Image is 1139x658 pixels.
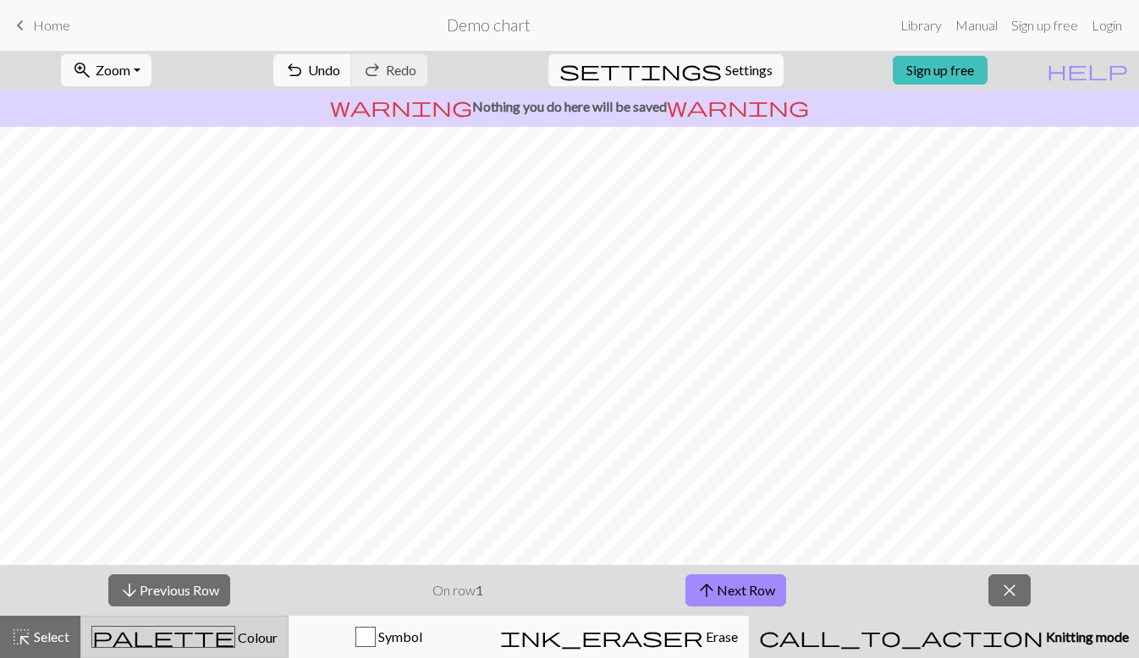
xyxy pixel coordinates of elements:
span: Symbol [376,628,422,644]
span: help [1047,58,1128,82]
span: Select [31,628,69,644]
button: Next Row [685,574,786,606]
button: Undo [273,54,352,86]
span: undo [284,58,305,82]
span: keyboard_arrow_left [10,14,30,37]
span: Colour [235,629,278,645]
strong: 1 [476,582,483,598]
p: On row [432,580,483,600]
button: SettingsSettings [548,54,784,86]
button: Symbol [289,616,489,658]
button: Knitting mode [749,616,1139,658]
span: Zoom [96,62,130,78]
span: close [999,578,1020,602]
p: Nothing you do here will be saved [7,96,1132,117]
a: Login [1085,8,1129,42]
span: Undo [308,62,340,78]
a: Library [894,8,949,42]
span: highlight_alt [11,625,31,649]
span: call_to_action [759,625,1043,649]
span: Knitting mode [1043,628,1129,644]
button: Zoom [61,54,151,86]
i: Settings [559,60,722,80]
h2: Demo chart [447,15,531,35]
span: warning [330,95,472,118]
span: settings [559,58,722,82]
button: Colour [80,616,289,658]
button: Erase [489,616,749,658]
span: warning [667,95,809,118]
a: Manual [949,8,1004,42]
button: Previous Row [108,574,230,606]
span: arrow_downward [119,578,140,602]
span: arrow_upward [696,578,717,602]
span: Settings [725,60,773,80]
span: ink_eraser [500,625,703,649]
a: Home [10,11,70,40]
span: Home [33,17,70,33]
span: Erase [703,628,738,644]
span: zoom_in [72,58,92,82]
a: Sign up free [893,56,988,85]
a: Sign up free [1004,8,1085,42]
span: palette [92,625,234,649]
